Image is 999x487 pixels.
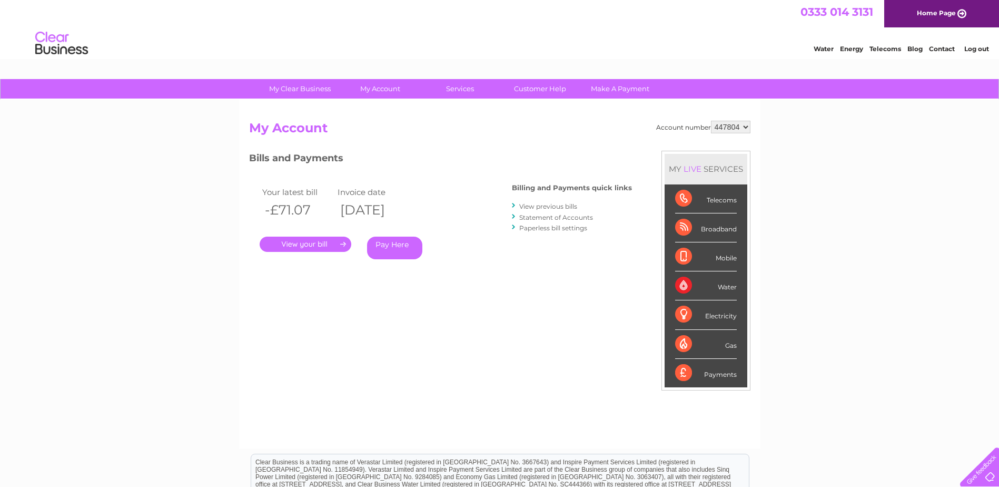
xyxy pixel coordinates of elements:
[869,45,901,53] a: Telecoms
[929,45,955,53] a: Contact
[251,6,749,51] div: Clear Business is a trading name of Verastar Limited (registered in [GEOGRAPHIC_DATA] No. 3667643...
[260,237,351,252] a: .
[665,154,747,184] div: MY SERVICES
[519,224,587,232] a: Paperless bill settings
[519,213,593,221] a: Statement of Accounts
[681,164,704,174] div: LIVE
[675,330,737,359] div: Gas
[519,202,577,210] a: View previous bills
[675,184,737,213] div: Telecoms
[814,45,834,53] a: Water
[840,45,863,53] a: Energy
[249,151,632,169] h3: Bills and Payments
[907,45,923,53] a: Blog
[367,237,422,259] a: Pay Here
[260,199,335,221] th: -£71.07
[35,27,88,60] img: logo.png
[675,213,737,242] div: Broadband
[335,199,411,221] th: [DATE]
[337,79,423,99] a: My Account
[675,271,737,300] div: Water
[497,79,583,99] a: Customer Help
[335,185,411,199] td: Invoice date
[417,79,503,99] a: Services
[964,45,989,53] a: Log out
[260,185,335,199] td: Your latest bill
[512,184,632,192] h4: Billing and Payments quick links
[675,359,737,387] div: Payments
[249,121,750,141] h2: My Account
[256,79,343,99] a: My Clear Business
[675,300,737,329] div: Electricity
[800,5,873,18] a: 0333 014 3131
[656,121,750,133] div: Account number
[577,79,664,99] a: Make A Payment
[675,242,737,271] div: Mobile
